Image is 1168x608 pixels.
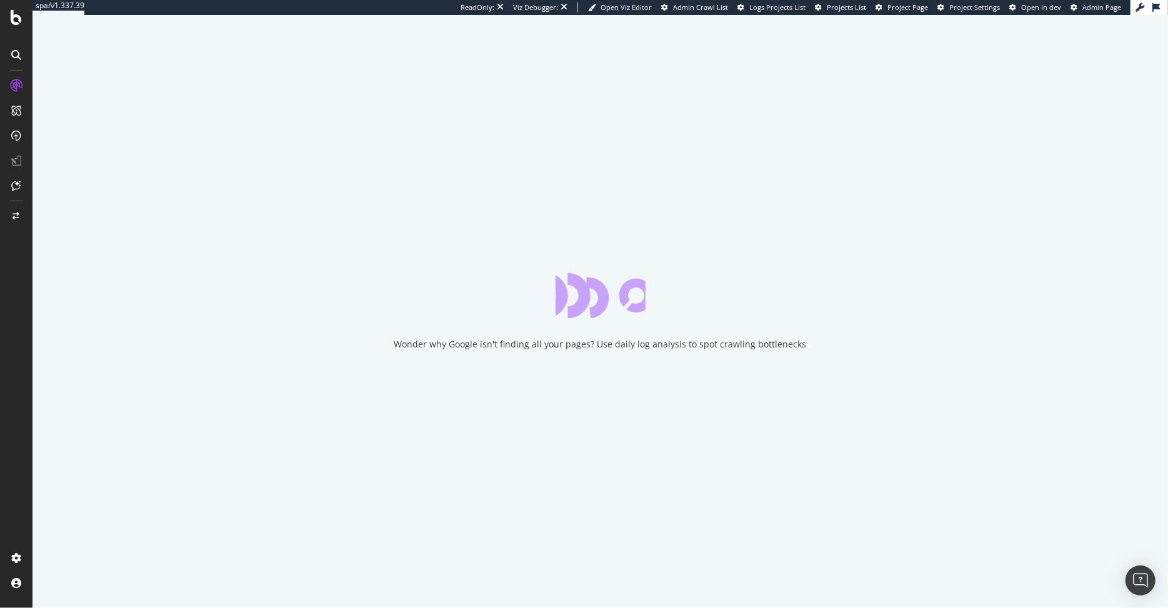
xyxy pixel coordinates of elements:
div: animation [556,273,646,318]
a: Open Viz Editor [588,2,652,12]
span: Project Settings [949,2,1000,12]
span: Open Viz Editor [601,2,652,12]
a: Admin Page [1071,2,1121,12]
span: Open in dev [1021,2,1061,12]
a: Project Page [876,2,928,12]
span: Project Page [887,2,928,12]
div: Wonder why Google isn't finding all your pages? Use daily log analysis to spot crawling bottlenecks [394,338,807,351]
span: Admin Crawl List [673,2,728,12]
a: Admin Crawl List [661,2,728,12]
div: Viz Debugger: [513,2,558,12]
span: Logs Projects List [749,2,806,12]
a: Logs Projects List [737,2,806,12]
span: Admin Page [1082,2,1121,12]
a: Project Settings [937,2,1000,12]
a: Open in dev [1009,2,1061,12]
span: Projects List [827,2,866,12]
div: ReadOnly: [461,2,494,12]
div: Open Intercom Messenger [1126,566,1156,596]
a: Projects List [815,2,866,12]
